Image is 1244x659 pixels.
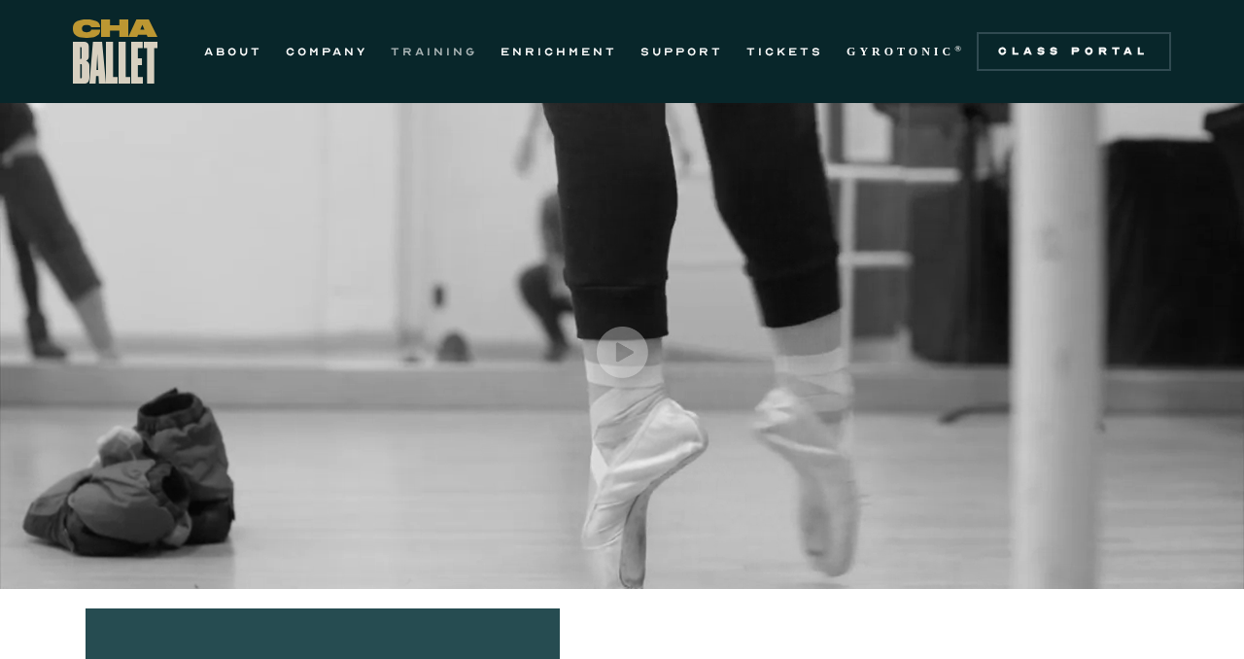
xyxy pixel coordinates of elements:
a: home [73,19,157,84]
a: SUPPORT [640,40,723,63]
div: Class Portal [988,44,1159,59]
a: ENRICHMENT [501,40,617,63]
strong: GYROTONIC [847,45,954,58]
sup: ® [954,44,965,53]
a: Class Portal [977,32,1171,71]
a: TRAINING [391,40,477,63]
a: TICKETS [746,40,823,63]
a: COMPANY [286,40,367,63]
a: GYROTONIC® [847,40,965,63]
a: ABOUT [204,40,262,63]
